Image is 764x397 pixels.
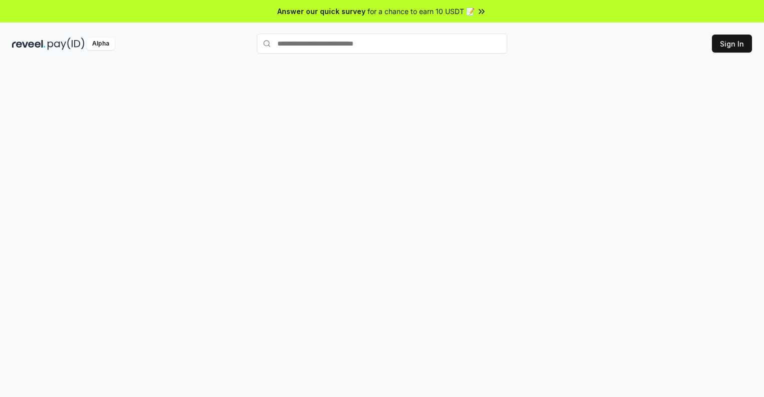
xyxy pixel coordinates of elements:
[367,6,475,17] span: for a chance to earn 10 USDT 📝
[87,38,115,50] div: Alpha
[277,6,365,17] span: Answer our quick survey
[48,38,85,50] img: pay_id
[712,35,752,53] button: Sign In
[12,38,46,50] img: reveel_dark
